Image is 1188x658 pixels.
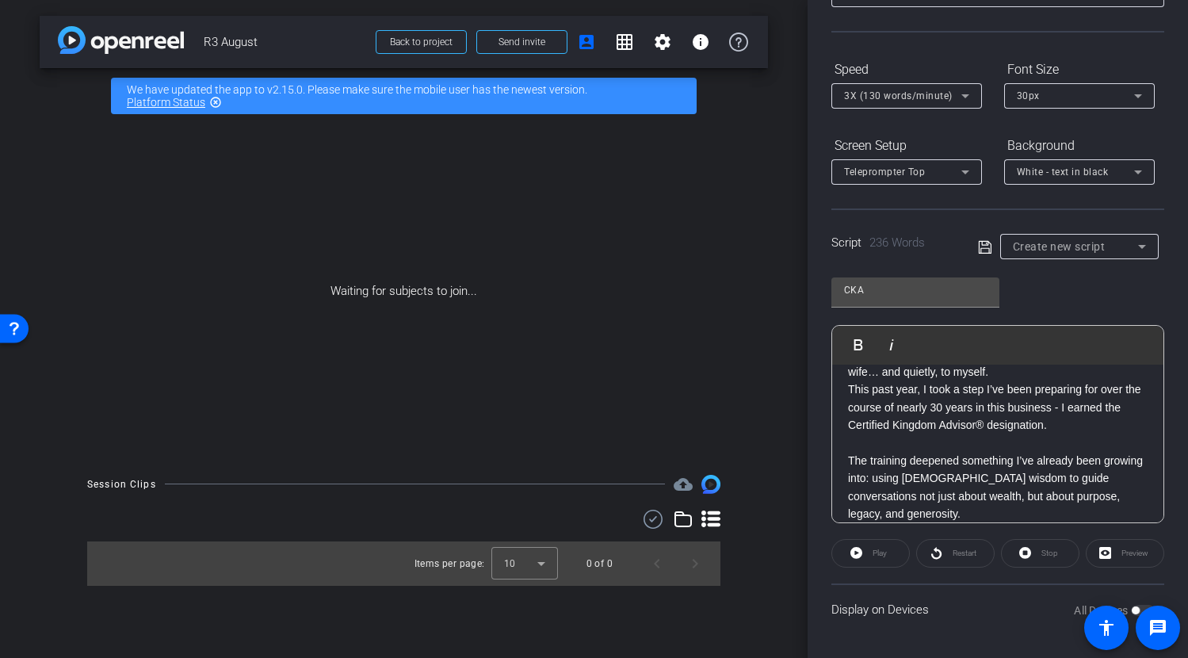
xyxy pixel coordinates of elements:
[653,33,672,52] mat-icon: settings
[1004,56,1155,83] div: Font Size
[1017,166,1109,178] span: White - text in black
[1017,90,1040,101] span: 30px
[1004,132,1155,159] div: Background
[577,33,596,52] mat-icon: account_box
[843,329,873,361] button: Bold (⌘B)
[390,36,453,48] span: Back to project
[676,545,714,583] button: Next page
[499,36,545,48] span: Send invite
[848,452,1148,523] p: The training deepened something I’ve already been growing into: using [DEMOGRAPHIC_DATA] wisdom t...
[615,33,634,52] mat-icon: grid_on
[674,475,693,494] mat-icon: cloud_upload
[701,475,720,494] img: Session clips
[831,56,982,83] div: Speed
[209,96,222,109] mat-icon: highlight_off
[87,476,156,492] div: Session Clips
[1013,240,1106,253] span: Create new script
[844,281,987,300] input: Title
[1148,618,1167,637] mat-icon: message
[877,329,907,361] button: Italic (⌘I)
[204,26,366,58] span: R3 August
[127,96,205,109] a: Platform Status
[848,381,1148,434] p: This past year, I took a step I’ve been preparing for over the course of nearly 30 years in this ...
[1074,603,1131,618] label: All Devices
[586,556,613,572] div: 0 of 0
[869,235,925,250] span: 236 Words
[674,475,693,494] span: Destinations for your clips
[638,545,676,583] button: Previous page
[844,90,953,101] span: 3X (130 words/minute)
[376,30,467,54] button: Back to project
[40,124,768,459] div: Waiting for subjects to join...
[476,30,567,54] button: Send invite
[414,556,485,572] div: Items per page:
[1097,618,1116,637] mat-icon: accessibility
[831,234,956,252] div: Script
[831,583,1164,635] div: Display on Devices
[691,33,710,52] mat-icon: info
[844,166,925,178] span: Teleprompter Top
[111,78,697,114] div: We have updated the app to v2.15.0. Please make sure the mobile user has the newest version.
[831,132,982,159] div: Screen Setup
[58,26,184,54] img: app-logo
